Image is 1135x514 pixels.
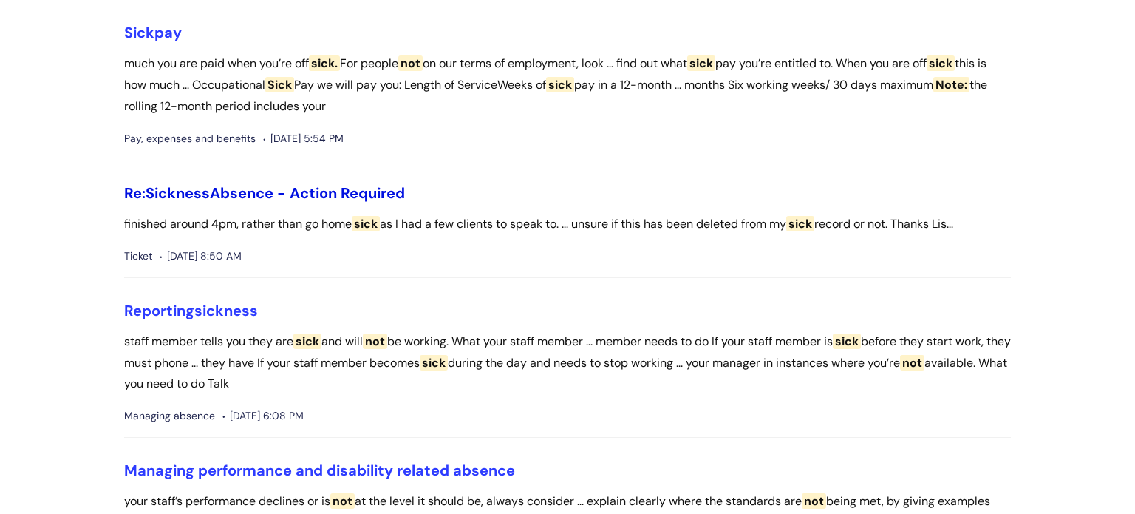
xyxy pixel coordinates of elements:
[363,334,387,349] span: not
[398,55,423,71] span: not
[293,334,321,349] span: sick
[124,407,215,425] span: Managing absence
[124,247,152,266] span: Ticket
[265,77,294,92] span: Sick
[330,493,355,509] span: not
[194,301,258,320] span: sickness
[160,247,242,266] span: [DATE] 8:50 AM
[263,129,344,148] span: [DATE] 5:54 PM
[352,216,380,231] span: sick
[124,331,1011,395] p: staff member tells you they are and will be working. What your staff member ... member needs to d...
[546,77,574,92] span: sick
[124,214,1011,235] p: finished around 4pm, rather than go home as I had a few clients to speak to. ... unsure if this h...
[124,23,154,42] span: Sick
[124,23,182,42] a: Sickpay
[786,216,814,231] span: sick
[222,407,304,425] span: [DATE] 6:08 PM
[124,301,258,320] a: Reportingsickness
[927,55,955,71] span: sick
[124,183,405,203] a: Re:SicknessAbsence - Action Required
[900,355,924,371] span: not
[833,334,861,349] span: sick
[124,461,515,480] a: Managing performance and disability related absence
[309,55,340,71] span: sick.
[420,355,448,371] span: sick
[933,77,969,92] span: Note:
[802,493,826,509] span: not
[124,129,256,148] span: Pay, expenses and benefits
[124,53,1011,117] p: much you are paid when you’re off For people on our terms of employment, look ... find out what p...
[146,183,210,203] span: Sickness
[687,55,715,71] span: sick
